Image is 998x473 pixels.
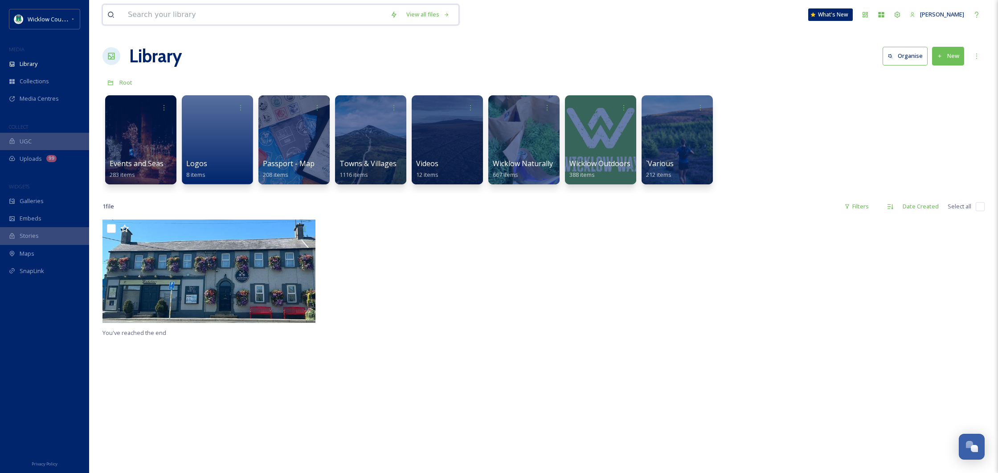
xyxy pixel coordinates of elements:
div: Filters [840,198,873,215]
span: Privacy Policy [32,461,57,467]
span: [PERSON_NAME] [920,10,964,18]
span: Wicklow County Council [28,15,90,23]
span: 388 items [569,171,595,179]
span: Embeds [20,214,41,223]
span: 8 items [186,171,205,179]
span: SnapLink [20,267,44,275]
img: Main Photo Madelines.jpg [102,220,315,323]
a: `Various212 items [646,159,674,179]
a: Root [119,77,132,88]
span: 12 items [416,171,438,179]
a: Privacy Policy [32,458,57,469]
span: WIDGETS [9,183,29,190]
a: Wicklow Naturally667 items [493,159,553,179]
span: Towns & Villages [339,159,397,168]
span: Select all [948,202,971,211]
span: You've reached the end [102,329,166,337]
span: `Various [646,159,674,168]
span: Collections [20,77,49,86]
span: Uploads [20,155,42,163]
a: Library [129,43,182,69]
span: Logos [186,159,207,168]
span: Library [20,60,37,68]
span: Wicklow Naturally [493,159,553,168]
a: What's New [808,8,853,21]
a: Logos8 items [186,159,207,179]
a: Organise [883,47,932,65]
span: 667 items [493,171,518,179]
div: Date Created [898,198,943,215]
a: [PERSON_NAME] [905,6,969,23]
span: Wicklow Outdoors [569,159,630,168]
a: Wicklow Outdoors388 items [569,159,630,179]
span: Passport - Map [263,159,315,168]
span: Maps [20,249,34,258]
span: Stories [20,232,39,240]
span: Media Centres [20,94,59,103]
span: Galleries [20,197,44,205]
span: 212 items [646,171,671,179]
button: Organise [883,47,928,65]
span: MEDIA [9,46,25,53]
span: Videos [416,159,438,168]
span: Root [119,78,132,86]
a: View all files [402,6,454,23]
button: Open Chat [959,434,985,460]
span: 283 items [110,171,135,179]
span: Events and Seasonal [110,159,178,168]
span: 1116 items [339,171,368,179]
a: Passport - Map208 items [263,159,315,179]
button: New [932,47,964,65]
span: COLLECT [9,123,28,130]
span: UGC [20,137,32,146]
a: Videos12 items [416,159,438,179]
a: Events and Seasonal283 items [110,159,178,179]
input: Search your library [123,5,386,24]
span: 208 items [263,171,288,179]
img: download%20(9).png [14,15,23,24]
span: 1 file [102,202,114,211]
div: 99 [46,155,57,162]
a: Towns & Villages1116 items [339,159,397,179]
